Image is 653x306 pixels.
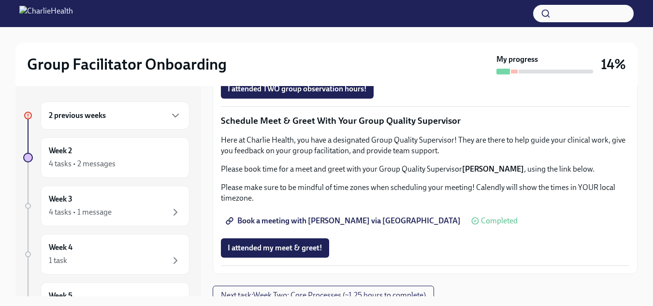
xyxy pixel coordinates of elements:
h6: 2 previous weeks [49,110,106,121]
a: Week 24 tasks • 2 messages [23,137,189,178]
div: 4 tasks • 2 messages [49,159,116,169]
button: Next task:Week Two: Core Processes (~1.25 hours to complete) [213,286,434,305]
p: Here at Charlie Health, you have a designated Group Quality Supervisor! They are there to help gu... [221,135,629,156]
button: I attended my meet & greet! [221,238,329,258]
a: Week 41 task [23,234,189,275]
a: Book a meeting with [PERSON_NAME] via [GEOGRAPHIC_DATA] [221,211,467,231]
div: 1 task [49,255,67,266]
h6: Week 5 [49,291,73,301]
h6: Week 4 [49,242,73,253]
div: 2 previous weeks [41,102,189,130]
div: 4 tasks • 1 message [49,207,112,218]
span: I attended my meet & greet! [228,243,322,253]
span: I attended TWO group observation hours! [228,84,367,94]
strong: [PERSON_NAME] [462,164,524,174]
h3: 14% [601,56,626,73]
h6: Week 2 [49,146,72,156]
button: I attended TWO group observation hours! [221,79,374,99]
span: Next task : Week Two: Core Processes (~1.25 hours to complete) [221,291,426,300]
p: Please book time for a meet and greet with your Group Quality Supervisor , using the link below. [221,164,629,175]
span: Completed [481,217,518,225]
img: CharlieHealth [19,6,73,21]
h2: Group Facilitator Onboarding [27,55,227,74]
span: Book a meeting with [PERSON_NAME] via [GEOGRAPHIC_DATA] [228,216,461,226]
a: Week 34 tasks • 1 message [23,186,189,226]
p: Schedule Meet & Greet With Your Group Quality Supervisor [221,115,629,127]
h6: Week 3 [49,194,73,204]
p: Please make sure to be mindful of time zones when scheduling your meeting! Calendly will show the... [221,182,629,204]
strong: My progress [496,54,538,65]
